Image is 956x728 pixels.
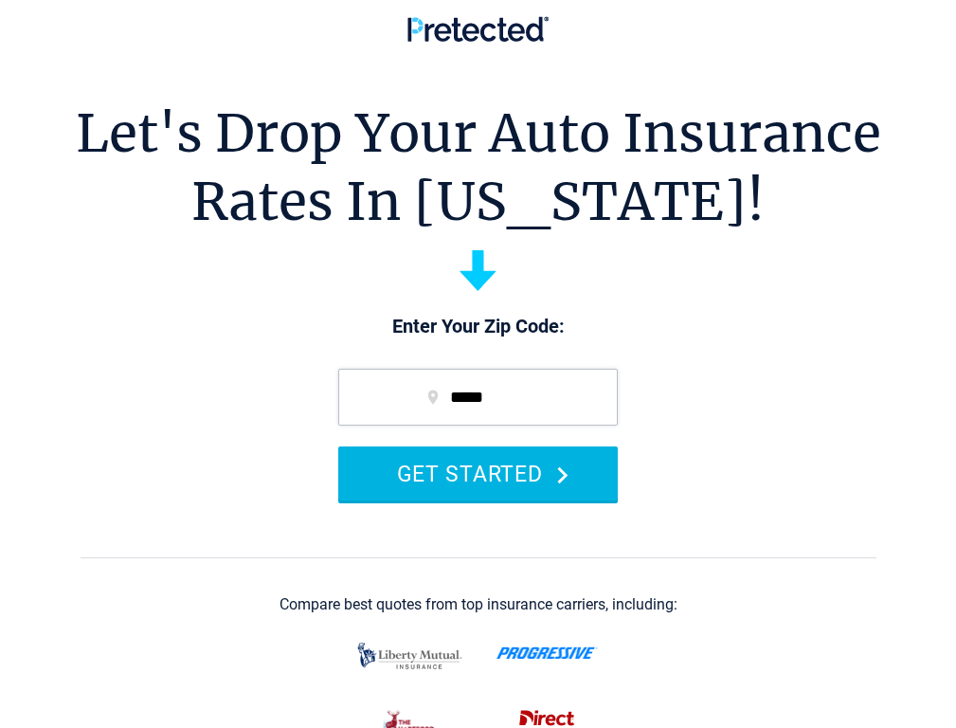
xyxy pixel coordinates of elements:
[319,314,637,340] p: Enter Your Zip Code:
[407,16,549,42] img: Pretected Logo
[496,646,598,660] img: progressive
[338,446,618,500] button: GET STARTED
[76,100,881,236] h1: Let's Drop Your Auto Insurance Rates In [US_STATE]!
[280,596,677,613] div: Compare best quotes from top insurance carriers, including:
[338,369,618,426] input: zip code
[352,633,467,679] img: liberty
